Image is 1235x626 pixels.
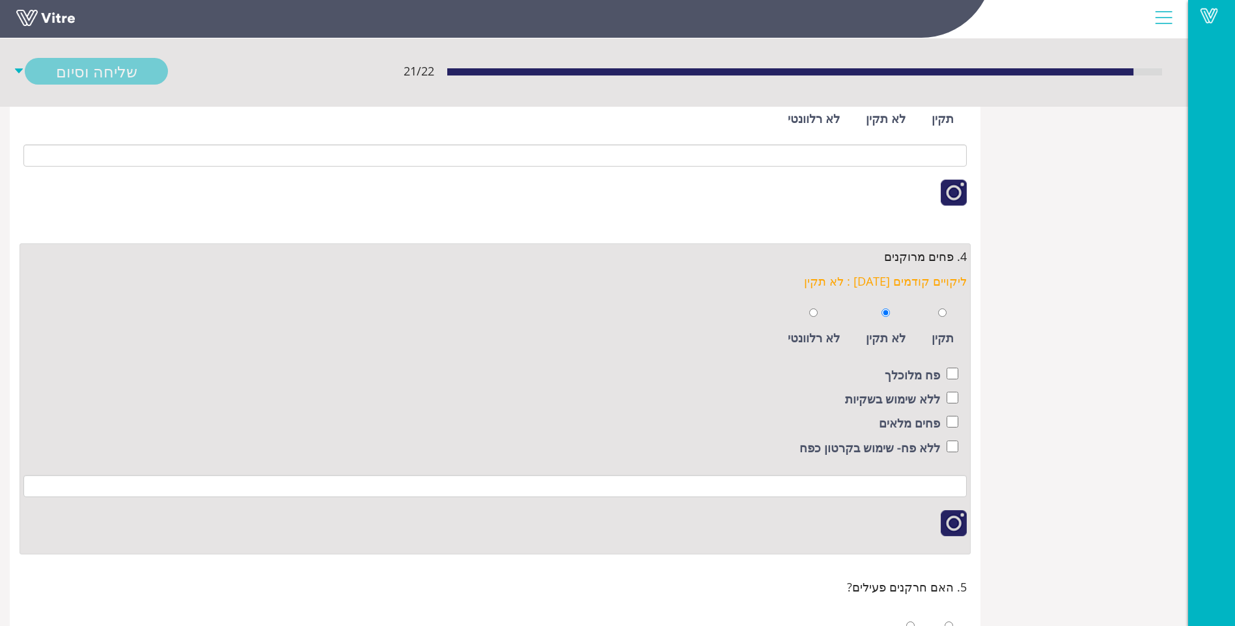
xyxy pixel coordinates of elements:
div: לא רלוונטי [788,109,840,128]
span: 4. פחים מרוקנים [884,247,967,265]
div: לא תקין [866,109,906,128]
label: פח מלוכלך [885,366,940,384]
label: ללא שימוש בשקיות [845,390,940,408]
span: caret-down [13,58,25,85]
div: תקין [932,329,954,347]
div: לא תקין [866,329,906,347]
div: תקין [932,109,954,128]
div: לא רלוונטי [788,329,840,347]
span: 5. האם חרקנים פעילים? [847,578,967,596]
span: 21 / 22 [404,62,434,80]
div: ליקויים קודמים [DATE] : לא תקין [23,272,967,290]
label: פחים מלאים [879,414,940,432]
label: ללא פח- שימוש בקרטון כפח [799,439,940,457]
